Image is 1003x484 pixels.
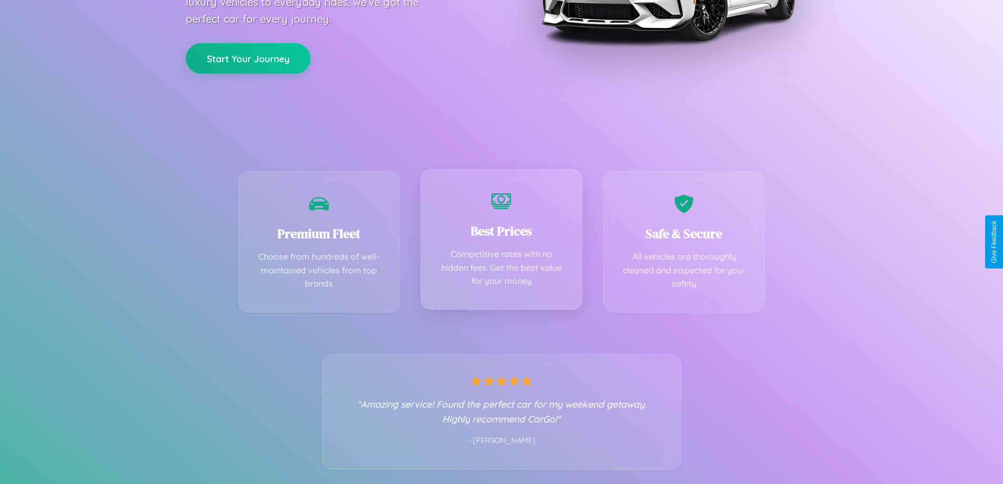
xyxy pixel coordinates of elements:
h3: Premium Fleet [255,225,384,242]
p: "Amazing service! Found the perfect car for my weekend getaway. Highly recommend CarGo!" [344,397,660,426]
p: - [PERSON_NAME] [344,434,660,448]
div: Give Feedback [990,221,998,263]
p: Competitive rates with no hidden fees. Get the best value for your money [437,248,566,288]
button: Start Your Journey [186,43,311,74]
h3: Safe & Secure [620,225,749,242]
p: Choose from hundreds of well-maintained vehicles from top brands [255,250,384,291]
p: All vehicles are thoroughly cleaned and inspected for your safety [620,250,749,291]
h3: Best Prices [437,222,566,240]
